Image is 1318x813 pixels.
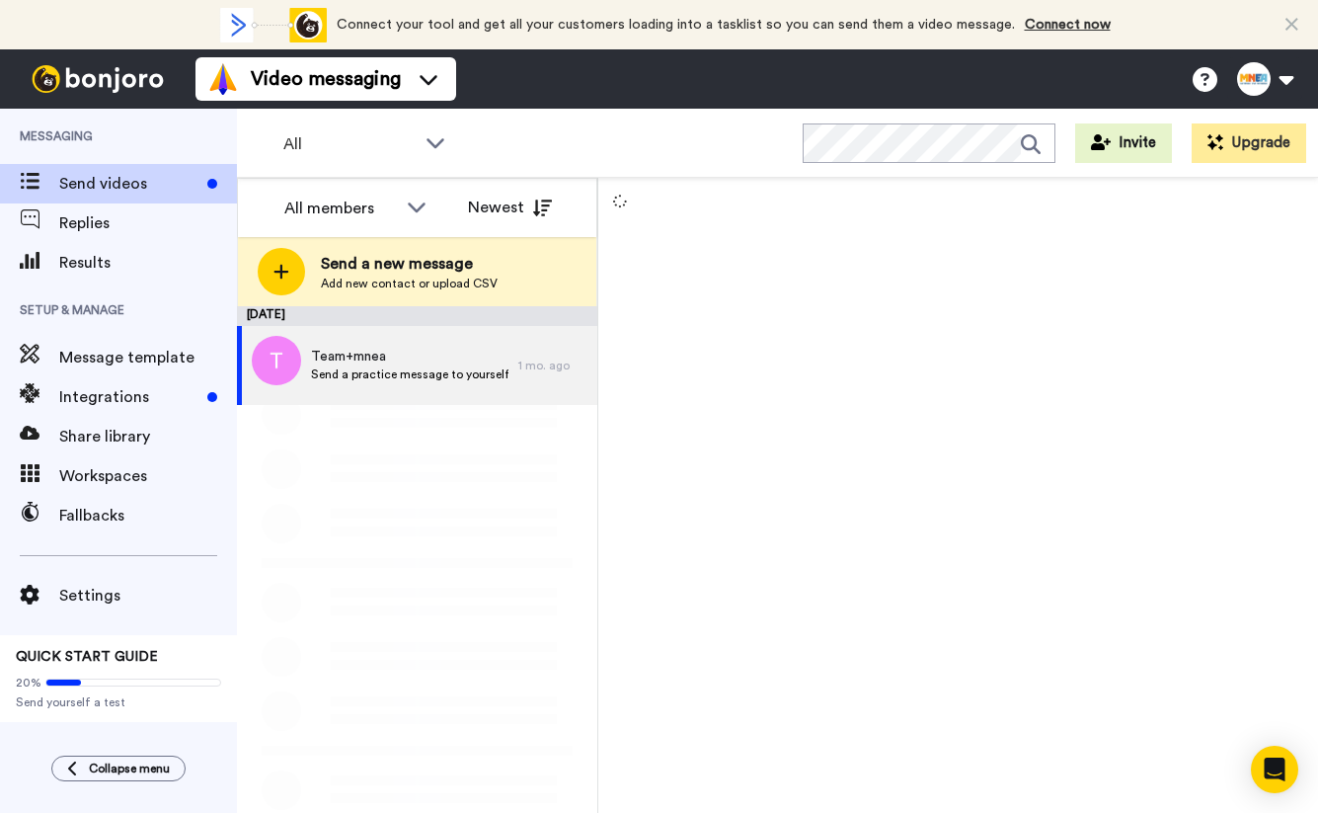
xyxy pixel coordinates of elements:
[59,346,237,369] span: Message template
[337,18,1015,32] span: Connect your tool and get all your customers loading into a tasklist so you can send them a video...
[218,8,327,42] div: animation
[252,336,301,385] img: t.png
[16,694,221,710] span: Send yourself a test
[518,358,587,373] div: 1 mo. ago
[207,63,239,95] img: vm-color.svg
[1025,18,1111,32] a: Connect now
[1251,746,1298,793] div: Open Intercom Messenger
[59,464,237,488] span: Workspaces
[1192,123,1306,163] button: Upgrade
[59,584,237,608] span: Settings
[284,197,397,220] div: All members
[59,425,237,448] span: Share library
[283,132,416,156] span: All
[16,650,158,664] span: QUICK START GUIDE
[59,172,199,196] span: Send videos
[59,385,199,409] span: Integrations
[251,65,401,93] span: Video messaging
[16,675,41,691] span: 20%
[24,65,172,93] img: bj-logo-header-white.svg
[237,306,597,326] div: [DATE]
[51,756,186,781] button: Collapse menu
[59,504,237,528] span: Fallbacks
[453,188,567,227] button: Newest
[59,211,237,235] span: Replies
[89,761,170,776] span: Collapse menu
[311,366,508,382] span: Send a practice message to yourself
[321,276,498,291] span: Add new contact or upload CSV
[1075,123,1172,163] button: Invite
[59,251,237,275] span: Results
[311,347,508,366] span: Team+mnea
[321,252,498,276] span: Send a new message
